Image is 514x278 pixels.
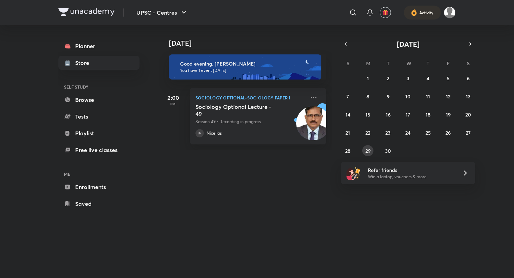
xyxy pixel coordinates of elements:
abbr: Saturday [467,60,470,67]
img: Akshat Sharma [444,7,456,18]
button: September 11, 2025 [422,91,434,102]
button: September 13, 2025 [463,91,474,102]
abbr: September 2, 2025 [387,75,389,82]
abbr: Wednesday [406,60,411,67]
abbr: September 16, 2025 [386,111,391,118]
abbr: September 10, 2025 [405,93,411,100]
a: Playlist [58,126,140,140]
h5: Sociology Optional Lecture - 49 [195,103,283,117]
abbr: Monday [366,60,370,67]
button: September 10, 2025 [402,91,414,102]
abbr: September 9, 2025 [387,93,390,100]
h5: 2:00 [159,93,187,102]
button: September 7, 2025 [342,91,354,102]
abbr: September 29, 2025 [365,148,371,154]
abbr: Thursday [427,60,429,67]
p: PM [159,102,187,106]
abbr: Sunday [347,60,349,67]
div: Store [75,59,93,67]
abbr: September 13, 2025 [466,93,471,100]
button: September 22, 2025 [362,127,373,138]
h6: SELF STUDY [58,81,140,93]
abbr: September 22, 2025 [365,129,370,136]
button: September 17, 2025 [402,109,414,120]
a: Tests [58,110,140,123]
button: September 14, 2025 [342,109,354,120]
button: September 1, 2025 [362,73,373,84]
button: September 18, 2025 [422,109,434,120]
p: Session 49 • Recording in progress [195,119,305,125]
abbr: September 25, 2025 [426,129,431,136]
button: September 20, 2025 [463,109,474,120]
abbr: September 15, 2025 [365,111,370,118]
abbr: September 8, 2025 [366,93,369,100]
p: Nice Ias [207,130,222,136]
img: Company Logo [58,8,115,16]
a: Store [58,56,140,70]
button: September 12, 2025 [443,91,454,102]
a: Company Logo [58,8,115,18]
button: September 2, 2025 [383,73,394,84]
abbr: September 7, 2025 [347,93,349,100]
button: September 8, 2025 [362,91,373,102]
a: Browse [58,93,140,107]
abbr: September 27, 2025 [466,129,471,136]
button: September 25, 2025 [422,127,434,138]
h4: [DATE] [169,39,333,47]
p: Win a laptop, vouchers & more [368,174,454,180]
abbr: September 5, 2025 [447,75,450,82]
abbr: Friday [447,60,450,67]
button: [DATE] [351,39,465,49]
abbr: September 6, 2025 [467,75,470,82]
abbr: September 11, 2025 [426,93,430,100]
abbr: September 14, 2025 [345,111,350,118]
button: September 26, 2025 [443,127,454,138]
img: activity [411,8,417,17]
button: September 23, 2025 [383,127,394,138]
img: evening [169,54,321,80]
abbr: September 3, 2025 [407,75,409,82]
button: September 5, 2025 [443,73,454,84]
abbr: September 20, 2025 [465,111,471,118]
button: September 19, 2025 [443,109,454,120]
abbr: Tuesday [387,60,390,67]
abbr: September 4, 2025 [427,75,429,82]
button: September 29, 2025 [362,145,373,156]
img: referral [347,166,360,180]
p: You have 1 event [DATE] [180,68,315,73]
abbr: September 21, 2025 [345,129,350,136]
a: Saved [58,197,140,211]
abbr: September 1, 2025 [367,75,369,82]
p: Sociology Optional-Sociology Paper I [195,93,305,102]
img: avatar [382,9,388,16]
h6: Refer friends [368,166,454,174]
abbr: September 26, 2025 [445,129,451,136]
button: UPSC - Centres [132,6,192,20]
a: Free live classes [58,143,140,157]
button: September 9, 2025 [383,91,394,102]
abbr: September 18, 2025 [426,111,430,118]
abbr: September 24, 2025 [405,129,411,136]
button: September 15, 2025 [362,109,373,120]
button: September 6, 2025 [463,73,474,84]
h6: Good evening, [PERSON_NAME] [180,61,315,67]
a: Planner [58,39,140,53]
abbr: September 12, 2025 [446,93,450,100]
abbr: September 30, 2025 [385,148,391,154]
button: avatar [380,7,391,18]
abbr: September 28, 2025 [345,148,350,154]
button: September 21, 2025 [342,127,354,138]
abbr: September 17, 2025 [406,111,410,118]
button: September 27, 2025 [463,127,474,138]
abbr: September 19, 2025 [446,111,451,118]
abbr: September 23, 2025 [385,129,391,136]
button: September 4, 2025 [422,73,434,84]
button: September 16, 2025 [383,109,394,120]
button: September 30, 2025 [383,145,394,156]
button: September 24, 2025 [402,127,414,138]
span: [DATE] [397,39,420,49]
h6: ME [58,168,140,180]
a: Enrollments [58,180,140,194]
button: September 28, 2025 [342,145,354,156]
button: September 3, 2025 [402,73,414,84]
